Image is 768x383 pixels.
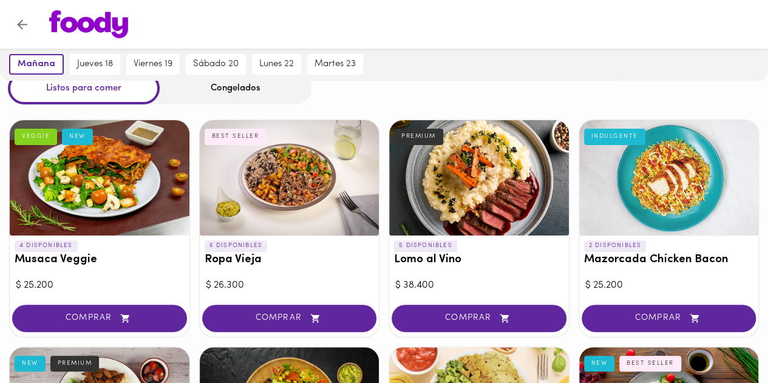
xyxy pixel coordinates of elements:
button: jueves 18 [70,54,120,75]
p: 6 DISPONIBLES [205,240,268,251]
button: COMPRAR [582,305,756,332]
div: Congelados [160,72,311,104]
h3: Lomo al Vino [394,254,564,266]
button: Volver [7,10,37,39]
div: NEW [62,129,93,144]
h3: Ropa Vieja [205,254,375,266]
div: PREMIUM [50,356,100,371]
span: viernes 19 [134,59,172,70]
div: PREMIUM [394,129,443,144]
div: INDULGENTE [584,129,645,144]
img: logo.png [49,10,128,38]
p: 5 DISPONIBLES [394,240,457,251]
div: Ropa Vieja [200,120,379,236]
div: $ 26.300 [206,279,373,293]
iframe: Messagebird Livechat Widget [698,313,756,371]
button: COMPRAR [392,305,566,332]
div: BEST SELLER [619,356,681,371]
p: 2 DISPONIBLES [584,240,647,251]
button: COMPRAR [202,305,377,332]
span: jueves 18 [77,59,113,70]
span: mañana [18,59,55,70]
div: VEGGIE [15,129,57,144]
button: viernes 19 [126,54,180,75]
span: COMPRAR [27,313,172,324]
span: lunes 22 [259,59,294,70]
button: sábado 20 [186,54,246,75]
h3: Musaca Veggie [15,254,185,266]
button: martes 23 [307,54,363,75]
div: $ 38.400 [395,279,563,293]
span: COMPRAR [597,313,741,324]
div: Mazorcada Chicken Bacon [579,120,759,236]
button: lunes 22 [252,54,301,75]
button: mañana [9,54,64,75]
span: COMPRAR [407,313,551,324]
span: COMPRAR [217,313,362,324]
div: Listos para comer [8,72,160,104]
div: $ 25.200 [16,279,183,293]
div: NEW [584,356,615,371]
div: $ 25.200 [585,279,753,293]
span: martes 23 [314,59,356,70]
div: BEST SELLER [205,129,267,144]
div: NEW [15,356,46,371]
span: sábado 20 [193,59,239,70]
h3: Mazorcada Chicken Bacon [584,254,754,266]
button: COMPRAR [12,305,187,332]
p: 4 DISPONIBLES [15,240,78,251]
div: Lomo al Vino [389,120,569,236]
div: Musaca Veggie [10,120,189,236]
